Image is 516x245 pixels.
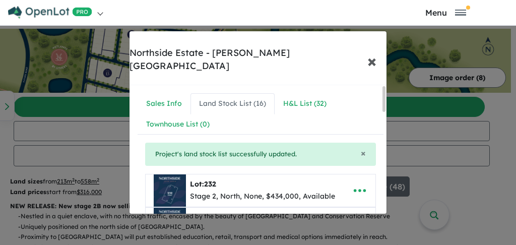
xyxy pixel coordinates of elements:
img: Northside%20Estate%20-%20Clyde%20North%20-%20Lot%20245___1736293554.jpg [154,208,186,240]
div: Sales Info [146,98,182,110]
button: Toggle navigation [383,8,509,17]
div: Land Stock List ( 16 ) [199,98,266,110]
button: Close [361,149,366,158]
div: H&L List ( 32 ) [283,98,327,110]
div: Townhouse List ( 0 ) [146,118,210,131]
span: × [361,147,366,159]
div: Northside Estate - [PERSON_NAME][GEOGRAPHIC_DATA] [130,46,386,73]
span: × [367,50,376,72]
img: Northside%20Estate%20-%20Clyde%20North%20-%20Lot%20232___1736290775.jpg [154,174,186,207]
div: Stage 2, North, None, $434,000, Available [190,191,335,203]
b: Lot: [190,179,216,189]
div: Project's land stock list successfully updated. [145,143,376,166]
span: 232 [204,179,216,189]
img: Openlot PRO Logo White [8,6,92,19]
